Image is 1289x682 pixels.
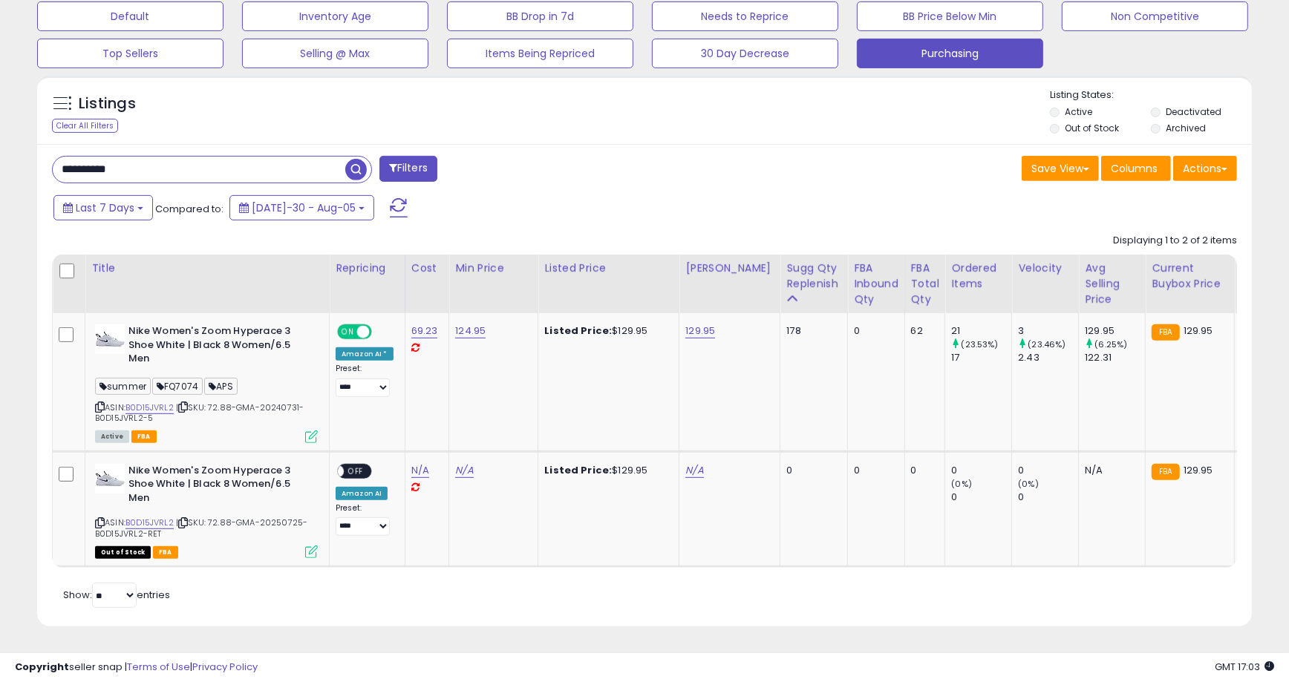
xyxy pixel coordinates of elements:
[95,430,129,443] span: All listings currently available for purchase on Amazon
[951,260,1005,292] div: Ordered Items
[242,39,428,68] button: Selling @ Max
[411,463,429,478] a: N/A
[125,401,174,414] a: B0D15JVRL2
[1101,156,1171,181] button: Columns
[252,200,356,215] span: [DATE]-30 - Aug-05
[1215,660,1274,674] span: 2025-08-13 17:03 GMT
[379,156,437,182] button: Filters
[131,430,157,443] span: FBA
[1085,351,1145,364] div: 122.31
[685,463,703,478] a: N/A
[229,195,374,220] button: [DATE]-30 - Aug-05
[15,660,69,674] strong: Copyright
[336,347,394,361] div: Amazon AI *
[153,546,178,559] span: FBA
[37,1,223,31] button: Default
[1018,351,1078,364] div: 2.43
[1022,156,1099,181] button: Save View
[1085,324,1145,338] div: 129.95
[336,260,399,276] div: Repricing
[685,260,774,276] div: [PERSON_NAME]
[1152,260,1228,292] div: Current Buybox Price
[544,464,668,477] div: $129.95
[951,478,972,490] small: (0%)
[155,202,223,216] span: Compared to:
[1028,338,1066,350] small: (23.46%)
[79,94,136,114] h5: Listings
[242,1,428,31] button: Inventory Age
[95,378,151,395] span: summer
[951,491,1011,504] div: 0
[370,326,394,338] span: OFF
[544,260,673,276] div: Listed Price
[91,260,323,276] div: Title
[63,588,170,602] span: Show: entries
[1050,88,1252,102] p: Listing States:
[1062,1,1248,31] button: Non Competitive
[128,464,309,509] b: Nike Women's Zoom Hyperace 3 Shoe White | Black 8 Women/6.5 Men
[95,324,125,354] img: 31BObD9phwL._SL40_.jpg
[455,260,532,276] div: Min Price
[1085,260,1139,307] div: Avg Selling Price
[15,660,258,675] div: seller snap | |
[544,463,612,477] b: Listed Price:
[911,260,939,307] div: FBA Total Qty
[336,364,394,397] div: Preset:
[544,324,668,338] div: $129.95
[1166,105,1221,118] label: Deactivated
[951,464,1011,477] div: 0
[685,324,715,338] a: 129.95
[192,660,258,674] a: Privacy Policy
[1184,463,1213,477] span: 129.95
[1113,234,1237,248] div: Displaying 1 to 2 of 2 items
[951,324,1011,338] div: 21
[780,255,848,313] th: Please note that this number is a calculation based on your required days of coverage and your ve...
[95,546,151,559] span: All listings that are currently out of stock and unavailable for purchase on Amazon
[95,517,307,539] span: | SKU: 72.88-GMA-20250725-B0D15JVRL2-RET
[152,378,203,395] span: FQ7074
[1085,464,1134,477] div: N/A
[336,503,394,537] div: Preset:
[1065,105,1092,118] label: Active
[857,1,1043,31] button: BB Price Below Min
[127,660,190,674] a: Terms of Use
[125,517,174,529] a: B0D15JVRL2
[786,260,841,292] div: Sugg Qty Replenish
[786,464,836,477] div: 0
[344,465,368,477] span: OFF
[336,487,388,500] div: Amazon AI
[1018,491,1078,504] div: 0
[911,464,934,477] div: 0
[1018,324,1078,338] div: 3
[95,464,318,557] div: ASIN:
[652,39,838,68] button: 30 Day Decrease
[1184,324,1213,338] span: 129.95
[447,1,633,31] button: BB Drop in 7d
[854,464,893,477] div: 0
[1018,464,1078,477] div: 0
[204,378,238,395] span: APS
[1152,464,1179,480] small: FBA
[951,351,1011,364] div: 17
[37,39,223,68] button: Top Sellers
[1018,260,1072,276] div: Velocity
[911,324,934,338] div: 62
[1166,122,1206,134] label: Archived
[1152,324,1179,341] small: FBA
[1111,161,1158,176] span: Columns
[652,1,838,31] button: Needs to Reprice
[76,200,134,215] span: Last 7 Days
[455,324,486,338] a: 124.95
[52,119,118,133] div: Clear All Filters
[128,324,309,370] b: Nike Women's Zoom Hyperace 3 Shoe White | Black 8 Women/6.5 Men
[854,260,898,307] div: FBA inbound Qty
[1173,156,1237,181] button: Actions
[53,195,153,220] button: Last 7 Days
[1095,338,1128,350] small: (6.25%)
[447,39,633,68] button: Items Being Repriced
[1065,122,1119,134] label: Out of Stock
[95,401,304,424] span: | SKU: 72.88-GMA-20240731-B0D15JVRL2-5
[411,260,443,276] div: Cost
[1018,478,1039,490] small: (0%)
[95,464,125,494] img: 31BObD9phwL._SL40_.jpg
